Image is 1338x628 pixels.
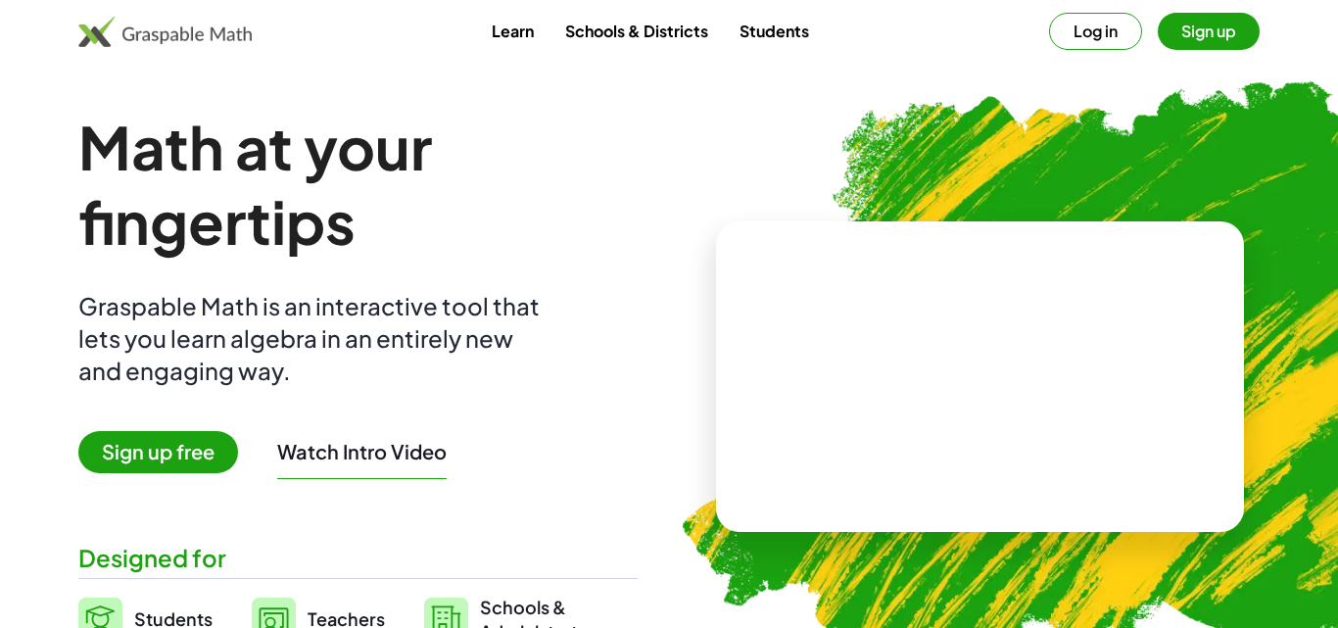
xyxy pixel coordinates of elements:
[78,431,238,473] span: Sign up free
[724,13,825,49] a: Students
[78,110,638,259] h1: Math at your fingertips
[476,13,550,49] a: Learn
[78,542,638,574] div: Designed for
[834,304,1127,451] video: What is this? This is dynamic math notation. Dynamic math notation plays a central role in how Gr...
[550,13,724,49] a: Schools & Districts
[1158,13,1260,50] button: Sign up
[1049,13,1142,50] button: Log in
[78,290,549,387] div: Graspable Math is an interactive tool that lets you learn algebra in an entirely new and engaging...
[277,439,447,464] button: Watch Intro Video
